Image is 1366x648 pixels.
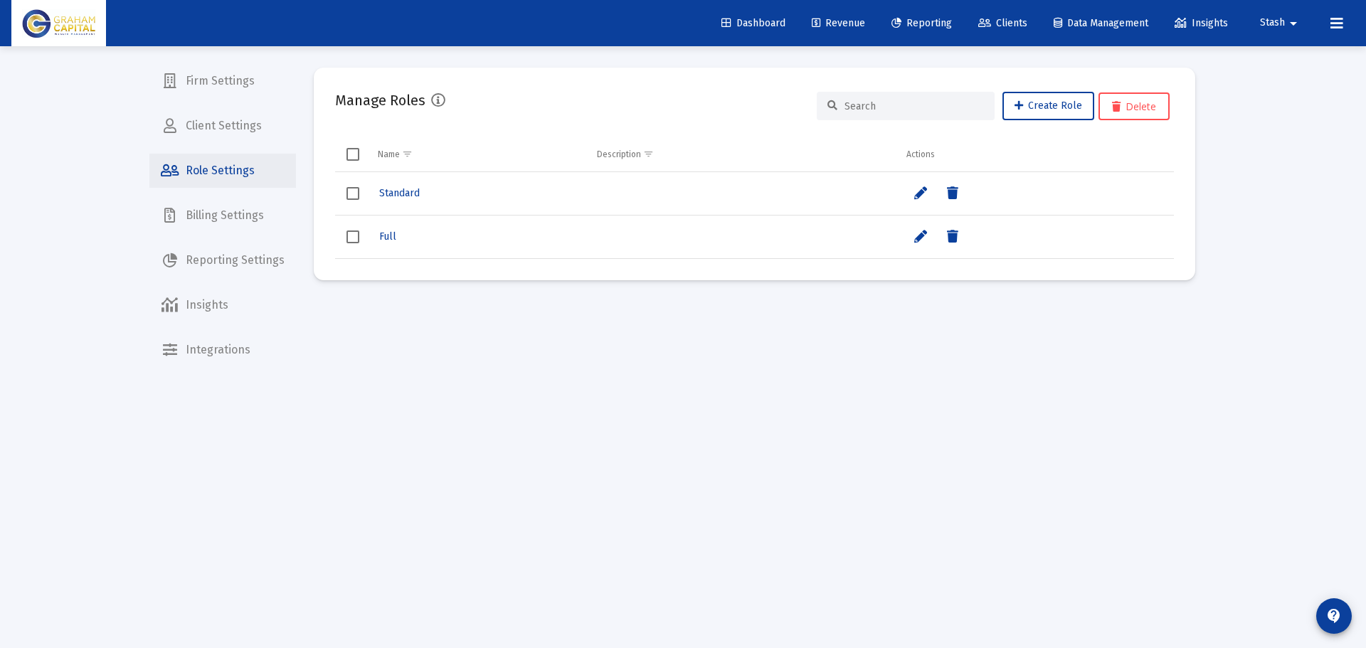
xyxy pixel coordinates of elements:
a: Firm Settings [149,64,296,98]
span: Insights [1175,17,1228,29]
a: Data Management [1042,9,1160,38]
div: Name [378,149,400,160]
mat-icon: arrow_drop_down [1285,9,1302,38]
a: Client Settings [149,109,296,143]
div: Data grid [335,137,1174,259]
div: Select row [346,187,359,200]
a: Reporting [880,9,963,38]
a: Insights [1163,9,1239,38]
div: Description [597,149,641,160]
span: Data Management [1054,17,1148,29]
span: Create Role [1015,100,1082,112]
button: Delete [1098,92,1170,120]
a: Billing Settings [149,198,296,233]
a: Integrations [149,333,296,367]
a: Insights [149,288,296,322]
span: Stash [1260,17,1285,29]
button: Stash [1243,9,1319,37]
div: Select row [346,230,359,243]
a: Role Settings [149,154,296,188]
img: Dashboard [22,9,95,38]
a: Reporting Settings [149,243,296,277]
td: Column Description [590,137,899,171]
button: Standard [378,183,421,203]
a: Dashboard [710,9,797,38]
span: Full [379,230,396,243]
td: Column Name [371,137,590,171]
div: Actions [906,149,935,160]
input: Search [845,100,984,112]
span: Reporting [891,17,952,29]
a: Revenue [800,9,877,38]
span: Standard [379,187,420,199]
span: Show filter options for column 'Name' [402,149,413,159]
h2: Manage Roles [335,89,425,112]
td: Column Actions [899,137,1174,171]
span: Clients [978,17,1027,29]
a: Create Role [1002,92,1094,120]
span: Revenue [812,17,865,29]
a: Clients [967,9,1039,38]
span: Show filter options for column 'Description' [643,149,654,159]
mat-icon: contact_support [1325,607,1343,625]
span: Dashboard [721,17,785,29]
div: Select all [346,148,359,161]
button: Full [378,226,398,247]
